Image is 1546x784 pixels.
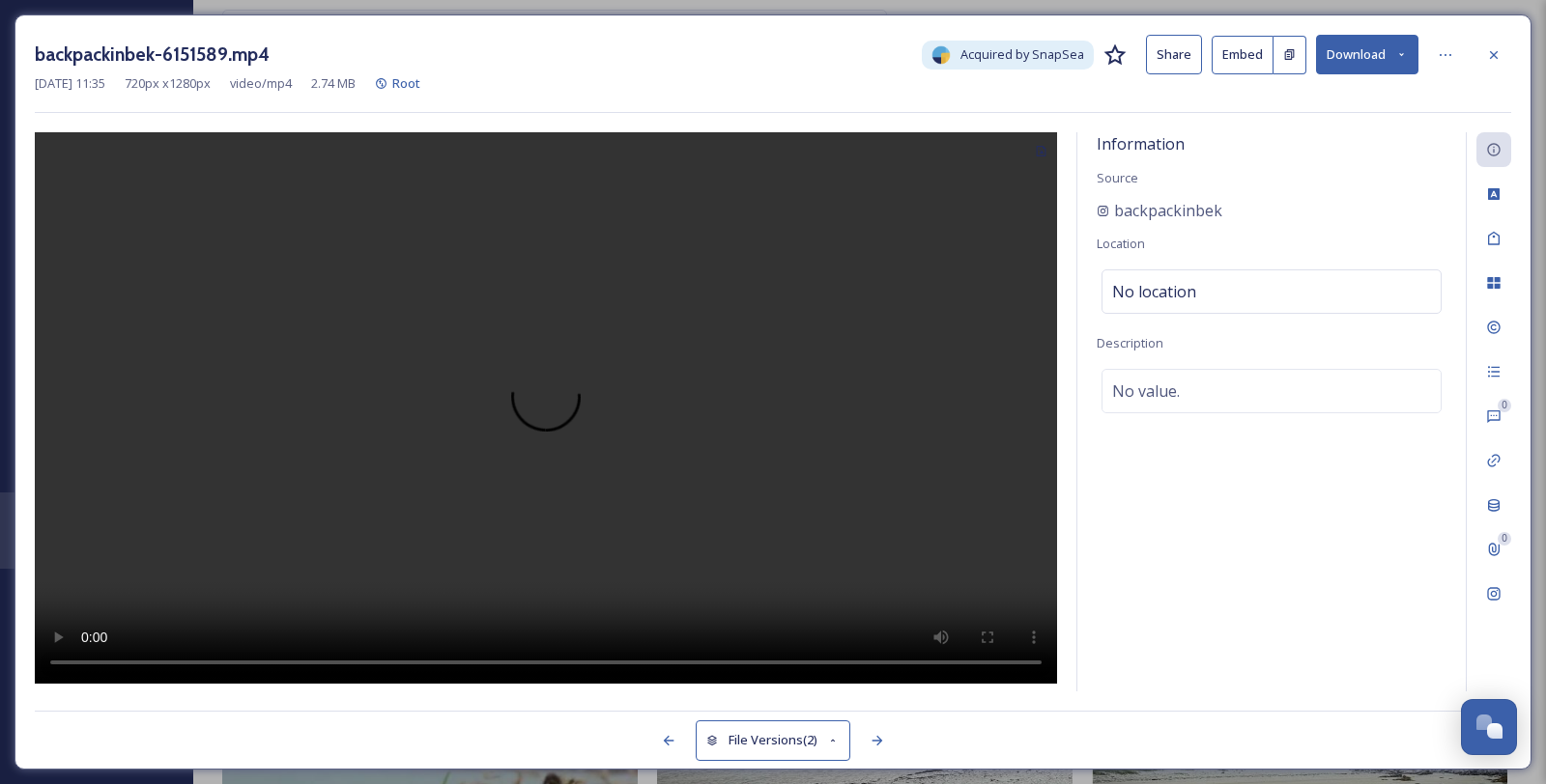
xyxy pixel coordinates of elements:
[1212,36,1274,74] button: Embed
[1112,379,1180,403] span: No value.
[1097,133,1185,154] span: Information
[230,74,292,93] span: video/mp4
[1114,199,1222,222] span: backpackinbek
[1316,35,1418,74] button: Download
[1097,334,1163,351] span: Description
[1498,399,1511,412] div: 0
[1097,169,1138,186] span: Source
[311,74,356,93] span: 2.74 MB
[1112,280,1196,303] span: No location
[35,41,270,69] h3: backpackinbek-6151589.mp4
[960,45,1084,64] span: Acquired by SnapSea
[125,74,211,93] span: 720 px x 1280 px
[1498,532,1511,546] div: 0
[696,720,850,760] button: File Versions(2)
[1461,699,1517,755] button: Open Chat
[392,74,420,92] span: Root
[931,45,951,65] img: snapsea-logo.png
[1146,35,1202,74] button: Share
[1097,235,1145,252] span: Location
[35,74,105,93] span: [DATE] 11:35
[1097,199,1222,222] a: backpackinbek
